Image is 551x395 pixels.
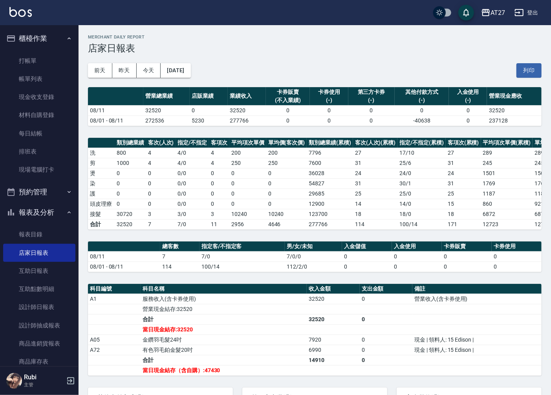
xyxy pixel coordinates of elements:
[228,105,266,115] td: 32520
[160,241,200,252] th: 總客數
[481,178,533,188] td: 1769
[342,241,392,252] th: 入金儲值
[285,262,342,272] td: 112/2/0
[360,294,412,304] td: 0
[307,314,359,324] td: 32520
[307,178,353,188] td: 54827
[442,241,492,252] th: 卡券販賣
[397,158,446,168] td: 25 / 6
[88,35,542,40] h2: Merchant Daily Report
[307,355,359,365] td: 14910
[209,158,229,168] td: 4
[360,314,412,324] td: 0
[190,105,228,115] td: 0
[88,294,141,304] td: A1
[312,96,346,104] div: (-)
[176,158,209,168] td: 4 / 0
[229,178,266,188] td: 0
[200,262,285,272] td: 100/14
[446,188,481,199] td: 25
[446,158,481,168] td: 31
[412,294,542,304] td: 營業收入(含卡券使用)
[266,158,307,168] td: 250
[3,202,75,223] button: 報表及分析
[266,188,307,199] td: 0
[6,373,22,389] img: Person
[266,168,307,178] td: 0
[353,188,398,199] td: 25
[412,335,542,345] td: 現金 | 領料人: 15 Edison |
[307,335,359,345] td: 7920
[88,115,143,126] td: 08/01 - 08/11
[266,209,307,219] td: 10240
[3,353,75,371] a: 商品庫存表
[307,138,353,148] th: 類別總業績(累積)
[481,148,533,158] td: 289
[141,345,307,355] td: 有色羽毛鉑金髮20吋
[161,63,190,78] button: [DATE]
[307,284,359,294] th: 收入金額
[3,52,75,70] a: 打帳單
[3,88,75,106] a: 現金收支登錄
[176,219,209,229] td: 7/0
[451,88,485,96] div: 入金使用
[3,244,75,262] a: 店家日報表
[88,284,542,376] table: a dense table
[268,88,308,96] div: 卡券販賣
[395,105,449,115] td: 0
[88,87,542,126] table: a dense table
[412,345,542,355] td: 現金 | 領料人: 15 Edison |
[353,178,398,188] td: 31
[229,148,266,158] td: 200
[266,178,307,188] td: 0
[360,345,412,355] td: 0
[176,209,209,219] td: 3 / 0
[88,199,115,209] td: 頭皮理療
[397,138,446,148] th: 指定/不指定(累積)
[115,209,146,219] td: 30720
[481,219,533,229] td: 12723
[307,345,359,355] td: 6990
[446,178,481,188] td: 31
[446,209,481,219] td: 18
[209,168,229,178] td: 0
[360,355,412,365] td: 0
[353,168,398,178] td: 24
[492,241,542,252] th: 卡券使用
[200,241,285,252] th: 指定客/不指定客
[449,105,487,115] td: 0
[492,251,542,262] td: 0
[176,178,209,188] td: 0 / 0
[229,219,266,229] td: 2956
[209,138,229,148] th: 客項次
[397,96,447,104] div: (-)
[143,87,190,106] th: 營業總業績
[3,298,75,316] a: 設計師日報表
[412,284,542,294] th: 備註
[3,335,75,353] a: 商品進銷貨報表
[353,148,398,158] td: 27
[88,188,115,199] td: 護
[88,158,115,168] td: 剪
[353,138,398,148] th: 客次(人次)(累積)
[200,251,285,262] td: 7/0
[209,199,229,209] td: 0
[511,5,542,20] button: 登出
[209,148,229,158] td: 4
[360,335,412,345] td: 0
[266,138,307,148] th: 單均價(客次價)
[3,225,75,243] a: 報表目錄
[392,241,442,252] th: 入金使用
[487,87,542,106] th: 營業現金應收
[307,158,353,168] td: 7600
[397,178,446,188] td: 30 / 1
[141,314,307,324] td: 合計
[88,335,141,345] td: A05
[307,188,353,199] td: 29685
[209,178,229,188] td: 0
[3,161,75,179] a: 現場電腦打卡
[481,138,533,148] th: 平均項次單價(累積)
[285,251,342,262] td: 7/0/0
[176,148,209,158] td: 4 / 0
[209,188,229,199] td: 0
